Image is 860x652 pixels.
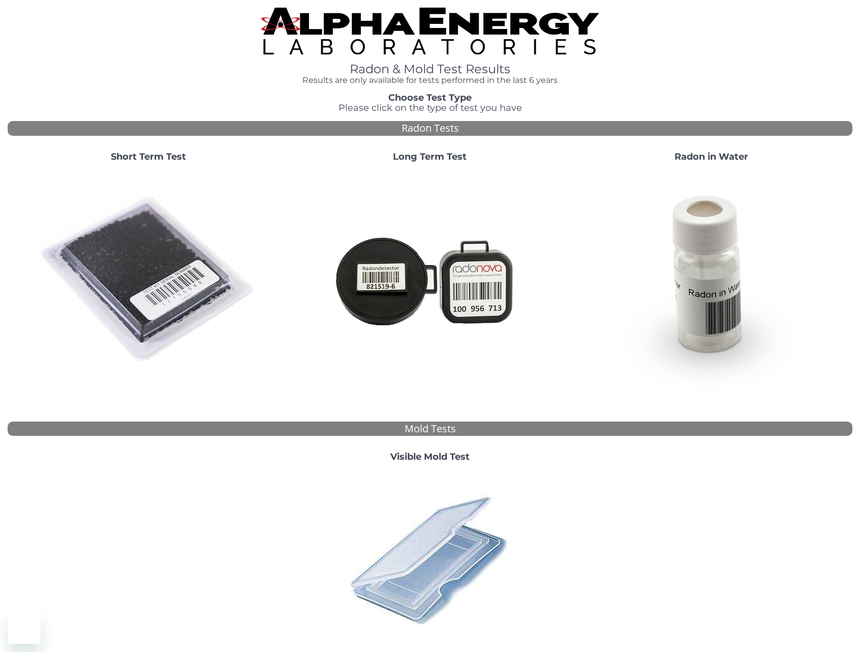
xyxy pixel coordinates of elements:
[39,170,258,389] img: ShortTerm.jpg
[321,170,539,389] img: Radtrak2vsRadtrak3.jpg
[8,422,852,436] div: Mold Tests
[8,121,852,136] div: Radon Tests
[8,611,41,644] iframe: Button to launch messaging window
[339,102,522,113] span: Please click on the type of test you have
[602,170,821,389] img: RadoninWater.jpg
[674,151,748,162] strong: Radon in Water
[111,151,186,162] strong: Short Term Test
[261,8,599,54] img: TightCrop.jpg
[388,92,472,103] strong: Choose Test Type
[341,470,519,648] img: PI42764010.jpg
[261,63,599,76] h1: Radon & Mold Test Results
[261,76,599,85] h4: Results are only available for tests performed in the last 6 years
[390,451,470,462] strong: Visible Mold Test
[393,151,467,162] strong: Long Term Test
